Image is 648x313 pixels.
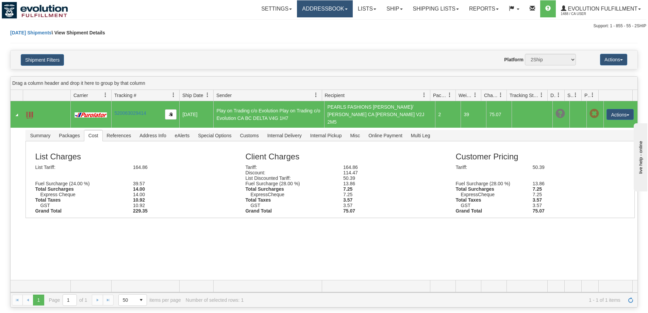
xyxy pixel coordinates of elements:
[63,295,77,306] input: Page 1
[128,203,226,208] div: 10.92
[2,2,68,19] img: logo1488.jpg
[310,89,322,101] a: Sender filter column settings
[194,130,235,141] span: Special Options
[528,181,604,186] div: 13.86
[632,122,647,191] iframe: chat widget
[469,89,481,101] a: Weight filter column settings
[528,203,604,208] div: 3.57
[528,165,604,170] div: 50.39
[324,101,435,128] td: PEARLS FASHIONS [PERSON_NAME]/ [PERSON_NAME] CA [PERSON_NAME] V2J 2M5
[240,208,338,214] div: Grand Total
[236,130,263,141] span: Customs
[484,92,498,99] span: Charge
[118,294,181,306] span: items per page
[240,197,338,203] div: Total Taxes
[240,170,338,175] div: Discount:
[248,297,620,303] span: 1 - 1 of 1 items
[13,111,20,118] a: Collapse
[504,56,524,63] label: Platform
[49,294,87,306] span: Page of 1
[216,92,232,99] span: Sender
[135,130,170,141] span: Address Info
[451,181,528,186] div: Fuel Surcharge (28.00 %)
[100,89,111,101] a: Carrier filter column settings
[35,192,133,197] div: Express Cheque
[202,89,213,101] a: Ship Date filter column settings
[566,6,637,12] span: Evolution Fulfillment
[128,192,226,197] div: 14.00
[297,0,353,17] a: Addressbook
[35,203,133,208] div: GST
[30,165,128,170] div: List Tariff:
[240,175,338,181] div: List Discounted Tariff:
[556,0,646,17] a: Evolution Fulfillment 1488 / CA User
[128,165,226,170] div: 164.86
[451,208,528,214] div: Grand Total
[486,101,512,128] td: 75.07
[495,89,506,101] a: Charge filter column settings
[510,92,539,99] span: Tracking Status
[346,130,364,141] span: Misc
[550,92,556,99] span: Delivery Status
[625,295,636,306] a: Refresh
[30,208,128,214] div: Grand Total
[10,30,52,35] a: [DATE] Shipments
[128,186,226,192] div: 14.00
[364,130,406,141] span: Online Payment
[306,130,346,141] span: Internal Pickup
[240,165,338,170] div: Tariff:
[182,92,203,99] span: Ship Date
[240,186,338,192] div: Total Surcharges
[136,295,147,306] span: select
[338,165,436,170] div: 164.86
[103,130,135,141] span: References
[30,197,128,203] div: Total Taxes
[528,192,604,197] div: 7.25
[381,0,408,17] a: Ship
[245,192,343,197] div: ExpressCheque
[561,11,612,17] span: 1488 / CA User
[55,130,84,141] span: Packages
[165,109,177,120] button: Copy to clipboard
[171,130,194,141] span: eAlerts
[444,89,455,101] a: Packages filter column settings
[338,192,436,197] div: 7.25
[5,6,63,11] div: live help - online
[464,0,504,17] a: Reports
[213,101,324,128] td: Play on Trading c/o Evolution Play on Trading c/o Evolution CA BC DELTA V4G 1H7
[451,197,528,203] div: Total Taxes
[2,23,646,29] div: Support: 1 - 855 - 55 - 2SHIP
[26,109,33,120] a: Label
[128,197,226,203] div: 10.92
[456,152,616,161] h3: Customer Pricing
[123,297,132,303] span: 50
[407,130,434,141] span: Multi Leg
[408,0,464,17] a: Shipping lists
[35,152,245,161] h3: List Charges
[73,112,108,118] img: 11 - Purolator
[256,0,297,17] a: Settings
[26,130,54,141] span: Summary
[570,89,581,101] a: Shipment Issues filter column settings
[338,170,436,175] div: 114.47
[536,89,547,101] a: Tracking Status filter column settings
[114,110,146,116] a: 520063029414
[179,101,213,128] td: [DATE]
[52,30,105,35] span: \ View Shipment Details
[459,92,473,99] span: Weight
[21,54,64,66] button: Shipment Filters
[33,295,44,306] span: Page 1
[84,130,102,141] span: Cost
[461,101,486,128] td: 39
[587,89,598,101] a: Pickup Status filter column settings
[451,186,528,192] div: Total Surcharges
[528,186,604,192] div: 7.25
[456,203,533,208] div: GST
[338,186,436,192] div: 7.25
[528,208,604,214] div: 75.07
[73,92,88,99] span: Carrier
[118,294,147,306] span: Page sizes drop down
[30,186,128,192] div: Total Surcharges
[353,0,381,17] a: Lists
[338,181,436,186] div: 13.86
